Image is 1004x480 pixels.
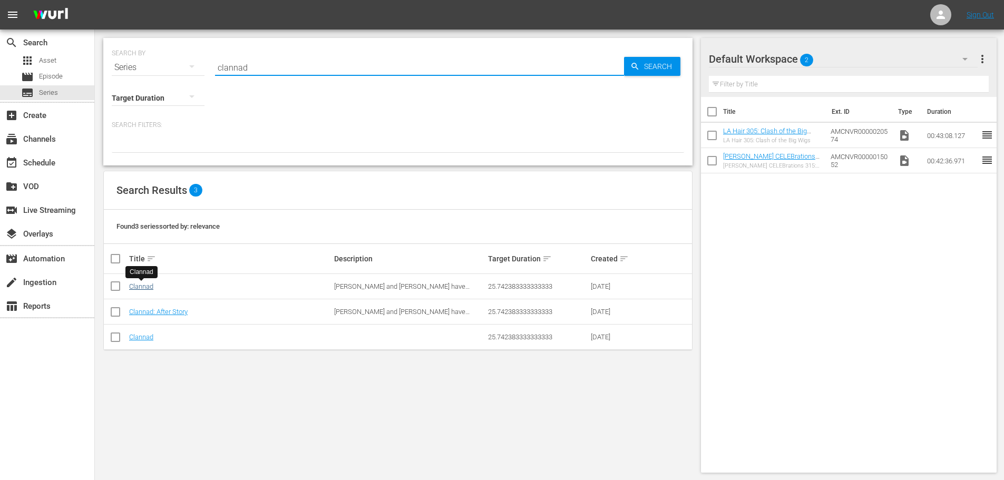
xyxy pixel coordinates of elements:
div: Clannad [130,268,153,277]
span: Reports [5,300,18,312]
span: Create [5,109,18,122]
a: LA Hair 305: Clash of the Big Wigs [723,127,811,143]
span: 3 [189,184,202,197]
span: sort [619,254,629,263]
img: ans4CAIJ8jUAAAAAAAAAAAAAAAAAAAAAAAAgQb4GAAAAAAAAAAAAAAAAAAAAAAAAJMjXAAAAAAAAAAAAAAAAAAAAAAAAgAT5G... [25,3,76,27]
td: AMCNVR0000020574 [826,123,894,148]
span: Episode [21,71,34,83]
span: Video [898,154,911,167]
th: Title [723,97,825,126]
span: more_vert [976,53,989,65]
div: [PERSON_NAME] CELEBrations 315: [PERSON_NAME] [723,162,823,169]
span: reorder [981,154,993,166]
span: VOD [5,180,18,193]
span: Asset [21,54,34,67]
div: [DATE] [591,282,639,290]
div: Series [112,53,204,82]
span: Schedule [5,156,18,169]
span: menu [6,8,19,21]
span: Overlays [5,228,18,240]
span: Asset [39,55,56,66]
p: Search Filters: [112,121,684,130]
button: Search [624,57,680,76]
div: 25.742383333333333 [488,308,588,316]
span: Live Streaming [5,204,18,217]
div: Description [334,254,485,263]
span: sort [542,254,552,263]
span: Ingestion [5,276,18,289]
td: 00:42:36.971 [923,148,981,173]
div: 25.742383333333333 [488,282,588,290]
span: Channels [5,133,18,145]
span: Found 3 series sorted by: relevance [116,222,220,230]
span: Episode [39,71,63,82]
a: Clannad [129,333,153,341]
span: [PERSON_NAME] and [PERSON_NAME] have graduated from high school, and together, they experience th... [334,308,481,339]
span: Search [5,36,18,49]
a: Clannad [129,282,153,290]
div: [DATE] [591,308,639,316]
a: Clannad: After Story [129,308,188,316]
th: Ext. ID [825,97,892,126]
span: Series [39,87,58,98]
span: reorder [981,129,993,141]
div: Created [591,252,639,265]
div: LA Hair 305: Clash of the Big Wigs [723,137,823,144]
th: Type [892,97,921,126]
div: Target Duration [488,252,588,265]
a: [PERSON_NAME] CELEBrations 315: [PERSON_NAME] [723,152,820,168]
span: Search [640,57,680,76]
span: sort [147,254,156,263]
span: Video [898,129,911,142]
td: AMCNVR0000015052 [826,148,894,173]
div: [DATE] [591,333,639,341]
td: 00:43:08.127 [923,123,981,148]
div: Default Workspace [709,44,978,74]
span: Automation [5,252,18,265]
span: Search Results [116,184,187,197]
a: Sign Out [967,11,994,19]
span: Series [21,86,34,99]
span: 2 [800,49,813,71]
th: Duration [921,97,984,126]
div: Title [129,252,331,265]
button: more_vert [976,46,989,72]
div: 25.742383333333333 [488,333,588,341]
span: [PERSON_NAME] and [PERSON_NAME] have graduated from high school, and together, they experience th... [334,282,481,314]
